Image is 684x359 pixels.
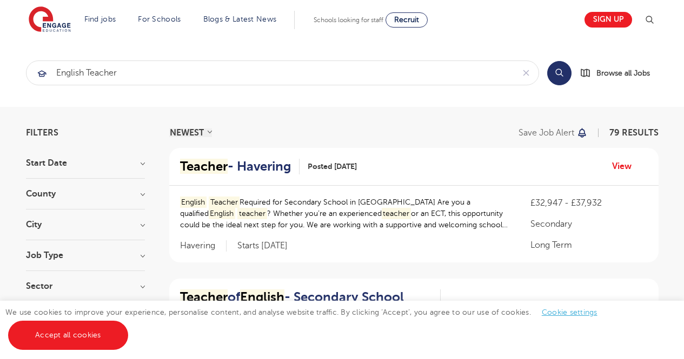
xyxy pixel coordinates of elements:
button: Clear [514,61,539,85]
span: Posted [DATE] [308,161,357,172]
h3: Sector [26,282,145,290]
p: Save job alert [519,128,574,137]
span: 79 RESULTS [609,128,659,138]
h3: City [26,220,145,229]
mark: teacher [237,208,267,219]
p: Long Term [530,239,647,252]
mark: English [209,208,236,219]
a: Sign up [585,12,632,28]
mark: Teacher [209,197,240,208]
h2: - Havering [180,159,291,174]
a: Accept all cookies [8,321,128,350]
button: Save job alert [519,128,588,137]
h3: County [26,189,145,198]
img: Engage Education [29,6,71,33]
p: Starts [DATE] [237,240,288,252]
mark: English [240,289,284,304]
input: Submit [26,61,514,85]
a: Teacher- Havering [180,159,300,174]
span: Filters [26,128,58,137]
a: For Schools [138,15,181,23]
a: Browse all Jobs [580,67,659,79]
a: Blogs & Latest News [203,15,277,23]
mark: Teacher [180,159,228,174]
span: We use cookies to improve your experience, personalise content, and analyse website traffic. By c... [5,308,608,339]
p: Secondary [530,218,647,231]
a: Recruit [386,12,428,28]
span: Posted [DATE] [449,299,498,310]
h3: Start Date [26,159,145,167]
button: Search [547,61,572,85]
div: Submit [26,60,539,85]
p: £32,947 - £37,932 [530,197,647,209]
a: View [612,159,640,173]
a: View [612,297,640,311]
span: Schools looking for staff [314,16,383,24]
p: Required for Secondary School in [GEOGRAPHIC_DATA] Are you a qualified ? Whether you’re an experi... [180,197,509,231]
span: Browse all Jobs [596,67,650,79]
h3: Job Type [26,251,145,260]
span: Havering [180,240,227,252]
span: Recruit [394,16,419,24]
a: Find jobs [84,15,116,23]
mark: Teacher [180,289,228,304]
mark: English [180,197,207,208]
a: TeacherofEnglish- Secondary School Based in BD3 [180,289,441,321]
h2: of - Secondary School Based in BD3 [180,289,432,321]
a: Cookie settings [542,308,597,316]
mark: teacher [382,208,411,219]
